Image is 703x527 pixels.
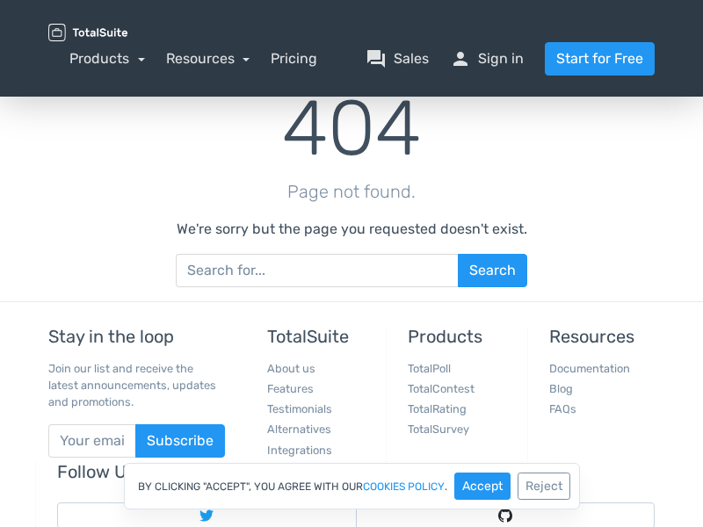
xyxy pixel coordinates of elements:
a: TotalPoll [408,362,451,375]
a: About us [267,362,315,375]
button: Accept [454,473,511,500]
a: Features [267,382,314,395]
a: Documentation [549,362,630,375]
button: Search [458,254,527,287]
h1: 404 [282,86,421,171]
a: Products [69,50,145,67]
div: By clicking "Accept", you agree with our . [124,463,580,509]
p: We're sorry but the page you requested doesn't exist. [177,219,527,240]
span: question_answer [366,48,387,69]
a: Testimonials [267,402,332,415]
input: Your email [48,424,136,458]
img: Follow TotalSuite on Twitter [199,509,214,523]
p: Join our list and receive the latest announcements, updates and promotions. [48,360,225,411]
a: question_answerSales [366,48,429,69]
a: cookies policy [363,481,445,492]
a: TotalRating [408,402,467,415]
h5: Products [408,327,513,346]
h5: Resources [549,327,655,346]
h5: Follow Us [57,462,655,481]
button: Reject [518,473,570,500]
a: TotalContest [408,382,475,395]
h5: Stay in the loop [48,327,225,346]
a: Integrations [267,444,332,457]
a: personSign in [450,48,524,69]
input: Search for... [176,254,459,287]
a: FAQs [549,402,576,415]
a: Blog [549,382,573,395]
h5: TotalSuite [267,327,373,346]
a: Alternatives [267,422,331,436]
img: Follow TotalSuite on Github [498,509,512,523]
span: person [450,48,471,69]
button: Subscribe [135,424,225,458]
a: Pricing [271,48,317,69]
a: TotalSurvey [408,422,469,436]
a: Resources [166,50,250,67]
a: Start for Free [545,42,655,76]
p: Page not found. [287,178,416,205]
img: TotalSuite for WordPress [48,24,127,41]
